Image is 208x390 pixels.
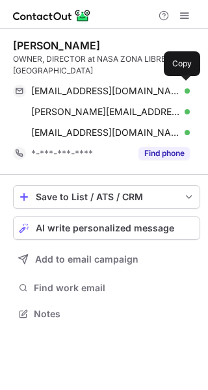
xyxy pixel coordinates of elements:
img: ContactOut v5.3.10 [13,8,91,23]
div: [PERSON_NAME] [13,39,100,52]
span: [EMAIL_ADDRESS][DOMAIN_NAME] [31,127,180,138]
button: save-profile-one-click [13,185,200,209]
button: Add to email campaign [13,248,200,271]
span: [EMAIL_ADDRESS][DOMAIN_NAME] [31,85,180,97]
button: Find work email [13,279,200,297]
div: Save to List / ATS / CRM [36,192,177,202]
button: Notes [13,305,200,323]
span: Notes [34,308,195,320]
span: Find work email [34,282,195,294]
span: AI write personalized message [36,223,174,233]
span: Add to email campaign [35,254,138,265]
button: Reveal Button [138,147,190,160]
button: AI write personalized message [13,216,200,240]
div: OWNER, DIRECTOR at NASA ZONA LIBRE [GEOGRAPHIC_DATA] [13,53,200,77]
span: [PERSON_NAME][EMAIL_ADDRESS][DOMAIN_NAME] [31,106,180,118]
